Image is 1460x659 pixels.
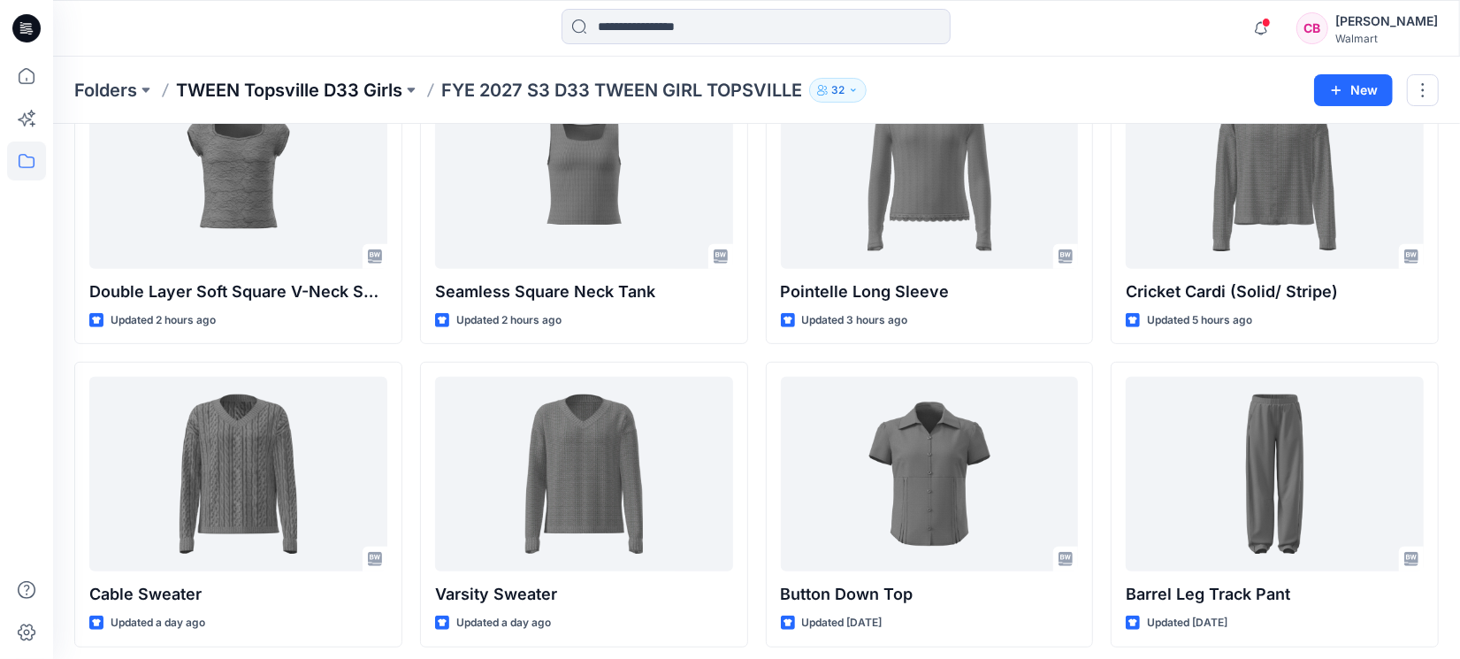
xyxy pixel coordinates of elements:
button: New [1314,74,1393,106]
p: Updated [DATE] [1147,614,1227,632]
a: Button Down Top [781,377,1079,571]
a: Cable Sweater [89,377,387,571]
p: FYE 2027 S3 D33 TWEEN GIRL TOPSVILLE [441,78,802,103]
a: Pointelle Long Sleeve [781,74,1079,269]
a: Double Layer Soft Square V-Neck Seamless Crop [89,74,387,269]
p: Cable Sweater [89,582,387,607]
p: Double Layer Soft Square V-Neck Seamless Crop [89,280,387,304]
div: [PERSON_NAME] [1335,11,1438,32]
button: 32 [809,78,867,103]
p: Updated 2 hours ago [456,311,562,330]
p: Cricket Cardi (Solid/ Stripe) [1126,280,1424,304]
p: Pointelle Long Sleeve [781,280,1079,304]
p: Updated 5 hours ago [1147,311,1252,330]
p: Barrel Leg Track Pant [1126,582,1424,607]
p: Updated a day ago [111,614,205,632]
p: Updated 2 hours ago [111,311,216,330]
p: Button Down Top [781,582,1079,607]
p: Updated a day ago [456,614,551,632]
p: 32 [831,80,845,100]
div: CB [1296,12,1328,44]
p: Updated [DATE] [802,614,883,632]
p: Varsity Sweater [435,582,733,607]
a: Seamless Square Neck Tank [435,74,733,269]
p: Seamless Square Neck Tank [435,280,733,304]
a: Barrel Leg Track Pant [1126,377,1424,571]
a: TWEEN Topsville D33 Girls [176,78,402,103]
p: Updated 3 hours ago [802,311,908,330]
a: Cricket Cardi (Solid/ Stripe) [1126,74,1424,269]
div: Walmart [1335,32,1438,45]
a: Varsity Sweater [435,377,733,571]
a: Folders [74,78,137,103]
